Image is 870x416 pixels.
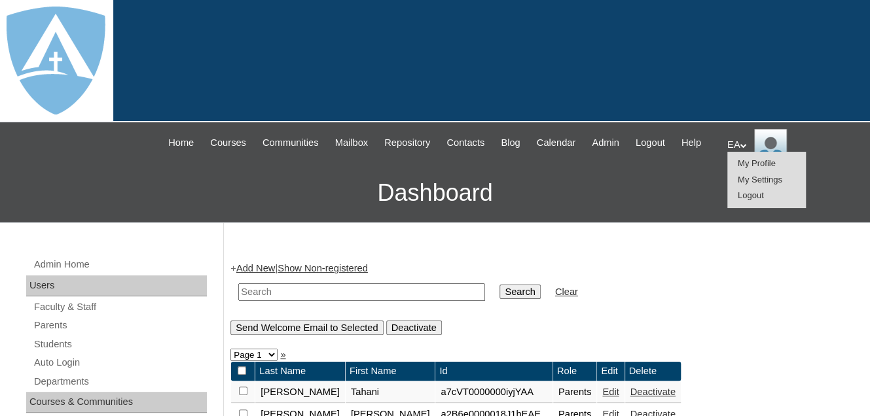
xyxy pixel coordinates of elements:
span: Contacts [446,135,484,150]
td: First Name [346,362,435,381]
a: Edit [602,387,619,397]
a: My Settings [738,175,782,184]
div: + | [230,262,857,334]
td: Last Name [255,362,345,381]
span: Calendar [537,135,575,150]
span: Admin [592,135,619,150]
a: Logout [629,135,672,150]
input: Deactivate [386,321,442,335]
img: EA Administrator [754,129,787,162]
a: Calendar [530,135,582,150]
a: Clear [555,286,578,297]
h3: Dashboard [7,164,863,222]
td: Edit [597,362,624,381]
span: Logout [636,135,665,150]
td: a7cVT0000000iyjYAA [435,381,552,404]
a: Mailbox [329,135,375,150]
a: Students [33,336,207,353]
a: Logout [738,190,764,200]
td: Parents [553,381,597,404]
a: Help [675,135,708,150]
a: Deactivate [630,387,676,397]
a: Home [162,135,200,150]
input: Send Welcome Email to Selected [230,321,383,335]
a: My Profile [738,158,776,168]
div: Users [26,275,207,296]
a: Courses [204,135,253,150]
a: Admin Home [33,256,207,273]
span: Blog [501,135,520,150]
td: Delete [625,362,681,381]
span: Communities [263,135,319,150]
a: Add New [236,263,275,273]
input: Search [499,285,540,299]
a: Departments [33,373,207,390]
a: Faculty & Staff [33,299,207,315]
div: EA [727,129,857,162]
a: Admin [585,135,626,150]
td: Id [435,362,552,381]
td: Role [553,362,597,381]
input: Search [238,283,485,301]
a: Show Non-registered [278,263,368,273]
span: Courses [210,135,246,150]
a: Repository [378,135,437,150]
a: » [280,349,285,360]
td: [PERSON_NAME] [255,381,345,404]
span: Repository [384,135,430,150]
a: Contacts [440,135,491,150]
span: Mailbox [335,135,369,150]
a: Parents [33,317,207,334]
span: Help [681,135,701,150]
td: Tahani [346,381,435,404]
img: logo-white.png [7,7,105,114]
div: Courses & Communities [26,392,207,413]
a: Communities [256,135,325,150]
a: Auto Login [33,355,207,371]
a: Blog [494,135,526,150]
span: Home [168,135,194,150]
